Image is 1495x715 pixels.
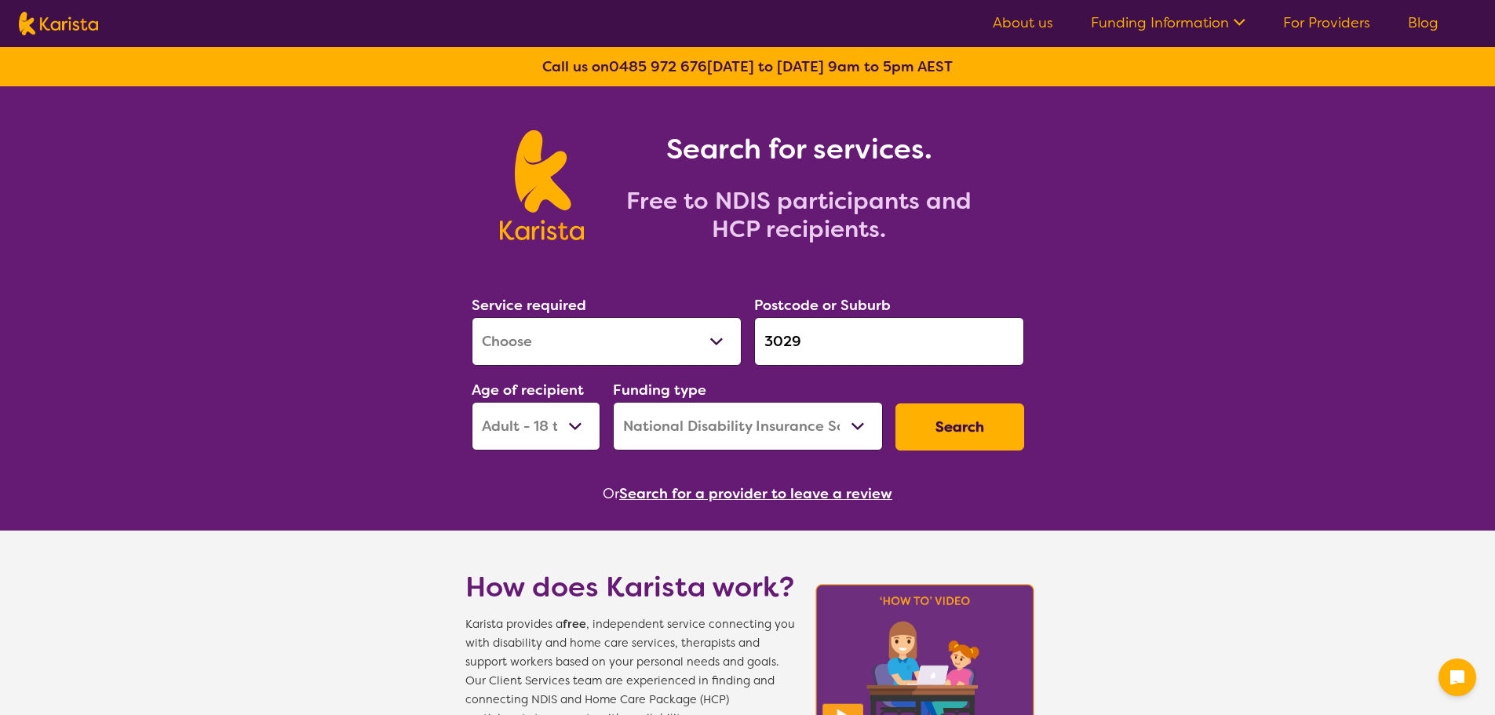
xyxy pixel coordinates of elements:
label: Funding type [613,381,706,399]
a: Blog [1408,13,1438,32]
img: Karista logo [19,12,98,35]
b: free [563,617,586,632]
label: Age of recipient [472,381,584,399]
span: Or [603,482,619,505]
button: Search for a provider to leave a review [619,482,892,505]
b: Call us on [DATE] to [DATE] 9am to 5pm AEST [542,57,953,76]
img: Karista logo [500,130,584,240]
h1: Search for services. [603,130,995,168]
input: Type [754,317,1024,366]
a: About us [993,13,1053,32]
a: For Providers [1283,13,1370,32]
label: Postcode or Suburb [754,296,891,315]
button: Search [895,403,1024,451]
h1: How does Karista work? [465,568,795,606]
h2: Free to NDIS participants and HCP recipients. [603,187,995,243]
label: Service required [472,296,586,315]
a: 0485 972 676 [609,57,707,76]
a: Funding Information [1091,13,1245,32]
